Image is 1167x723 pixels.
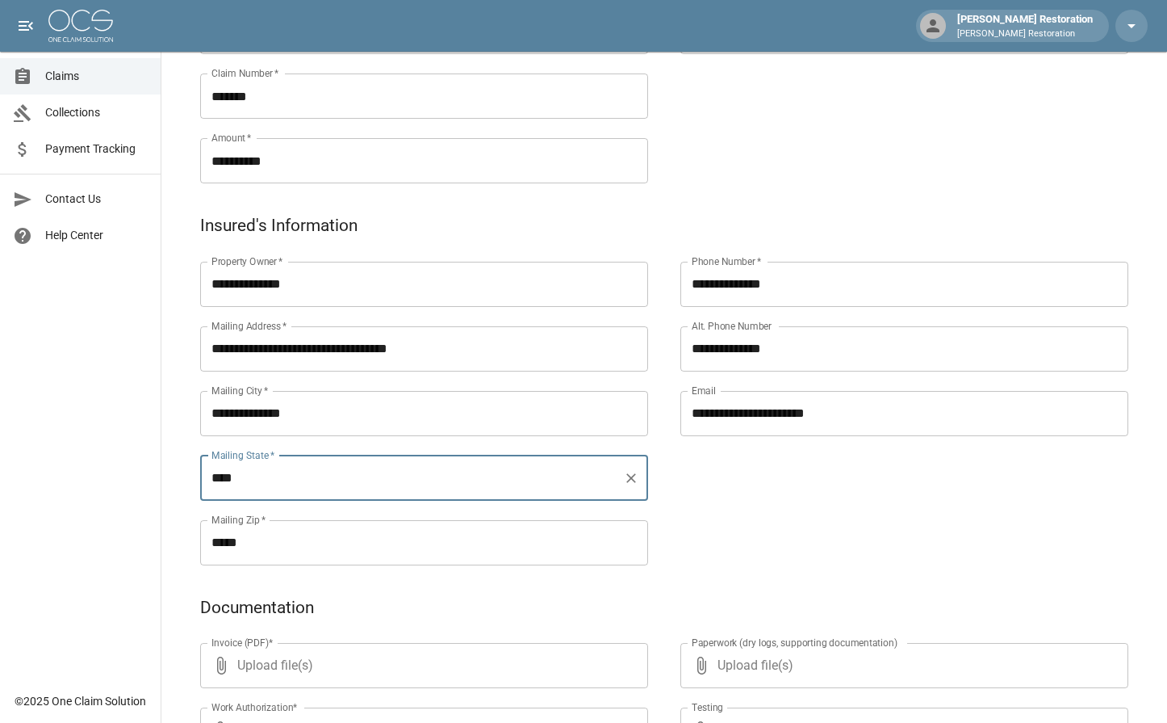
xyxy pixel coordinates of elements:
label: Mailing City [211,384,269,397]
label: Email [692,384,716,397]
label: Mailing Address [211,319,287,333]
label: Property Owner [211,254,283,268]
div: [PERSON_NAME] Restoration [951,11,1099,40]
label: Alt. Phone Number [692,319,772,333]
label: Work Authorization* [211,700,298,714]
span: Claims [45,68,148,85]
label: Testing [692,700,723,714]
label: Mailing State [211,448,274,462]
label: Claim Number [211,66,278,80]
button: open drawer [10,10,42,42]
span: Collections [45,104,148,121]
label: Amount [211,131,252,145]
span: Contact Us [45,191,148,208]
label: Mailing Zip [211,513,266,527]
span: Payment Tracking [45,141,148,158]
button: Clear [620,467,642,490]
div: © 2025 One Claim Solution [15,693,146,709]
p: [PERSON_NAME] Restoration [957,27,1093,41]
span: Upload file(s) [237,643,604,688]
label: Invoice (PDF)* [211,636,274,649]
label: Paperwork (dry logs, supporting documentation) [692,636,897,649]
img: ocs-logo-white-transparent.png [48,10,113,42]
label: Phone Number [692,254,761,268]
span: Upload file(s) [717,643,1085,688]
span: Help Center [45,227,148,244]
